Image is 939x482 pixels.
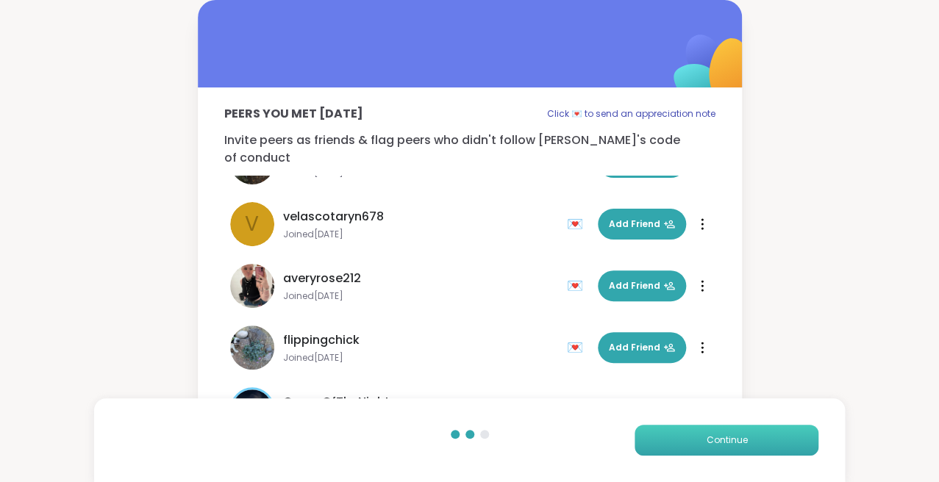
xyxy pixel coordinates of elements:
[598,270,686,301] button: Add Friend
[547,105,715,123] p: Click 💌 to send an appreciation note
[635,425,818,456] button: Continue
[567,274,589,298] div: 💌
[283,352,558,364] span: Joined [DATE]
[609,279,675,292] span: Add Friend
[609,217,675,231] span: Add Friend
[609,341,675,354] span: Add Friend
[567,212,589,236] div: 💌
[283,270,361,287] span: averyrose212
[598,209,686,240] button: Add Friend
[245,209,259,240] span: v
[706,434,747,447] span: Continue
[567,336,589,359] div: 💌
[230,325,274,370] img: flippingchick
[224,105,363,123] p: Peers you met [DATE]
[232,389,272,429] img: QueenOfTheNight
[224,132,715,167] p: Invite peers as friends & flag peers who didn't follow [PERSON_NAME]'s code of conduct
[598,332,686,363] button: Add Friend
[283,290,558,302] span: Joined [DATE]
[283,229,558,240] span: Joined [DATE]
[567,398,589,421] div: 💌
[230,264,274,308] img: averyrose212
[283,331,360,349] span: flippingchick
[283,208,384,226] span: velascotaryn678
[283,393,390,411] span: QueenOfTheNight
